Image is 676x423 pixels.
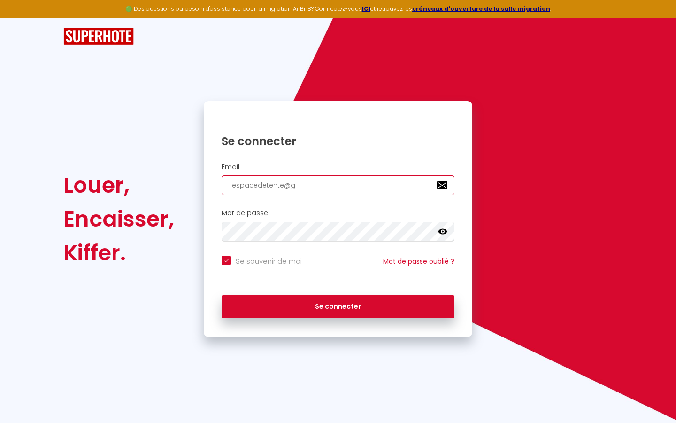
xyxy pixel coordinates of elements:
[63,202,174,236] div: Encaisser,
[222,163,454,171] h2: Email
[222,134,454,149] h1: Se connecter
[8,4,36,32] button: Ouvrir le widget de chat LiveChat
[63,28,134,45] img: SuperHote logo
[222,295,454,319] button: Se connecter
[63,236,174,270] div: Kiffer.
[63,168,174,202] div: Louer,
[222,209,454,217] h2: Mot de passe
[362,5,370,13] a: ICI
[222,175,454,195] input: Ton Email
[383,257,454,266] a: Mot de passe oublié ?
[412,5,550,13] a: créneaux d'ouverture de la salle migration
